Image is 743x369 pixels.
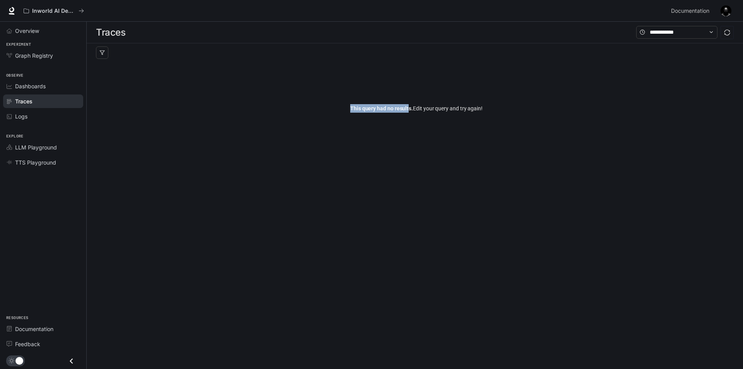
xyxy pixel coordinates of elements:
a: TTS Playground [3,156,83,169]
button: User avatar [718,3,734,19]
span: Documentation [15,325,53,333]
a: Logs [3,110,83,123]
a: Feedback [3,337,83,351]
a: Documentation [3,322,83,336]
span: Edit your query and try again! [350,104,483,113]
span: This query had no results. [350,105,413,112]
span: Feedback [15,340,40,348]
img: User avatar [721,5,731,16]
a: Traces [3,94,83,108]
span: Traces [15,97,33,105]
span: Dashboards [15,82,46,90]
a: Overview [3,24,83,38]
span: Logs [15,112,27,120]
span: TTS Playground [15,158,56,166]
h1: Traces [96,25,125,40]
a: Graph Registry [3,49,83,62]
span: sync [724,29,730,36]
span: Graph Registry [15,51,53,60]
p: Inworld AI Demos [32,8,75,14]
span: LLM Playground [15,143,57,151]
a: LLM Playground [3,141,83,154]
span: Overview [15,27,39,35]
span: Documentation [671,6,709,16]
a: Dashboards [3,79,83,93]
button: All workspaces [20,3,87,19]
span: Dark mode toggle [15,356,23,365]
a: Documentation [668,3,715,19]
button: Close drawer [63,353,80,369]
